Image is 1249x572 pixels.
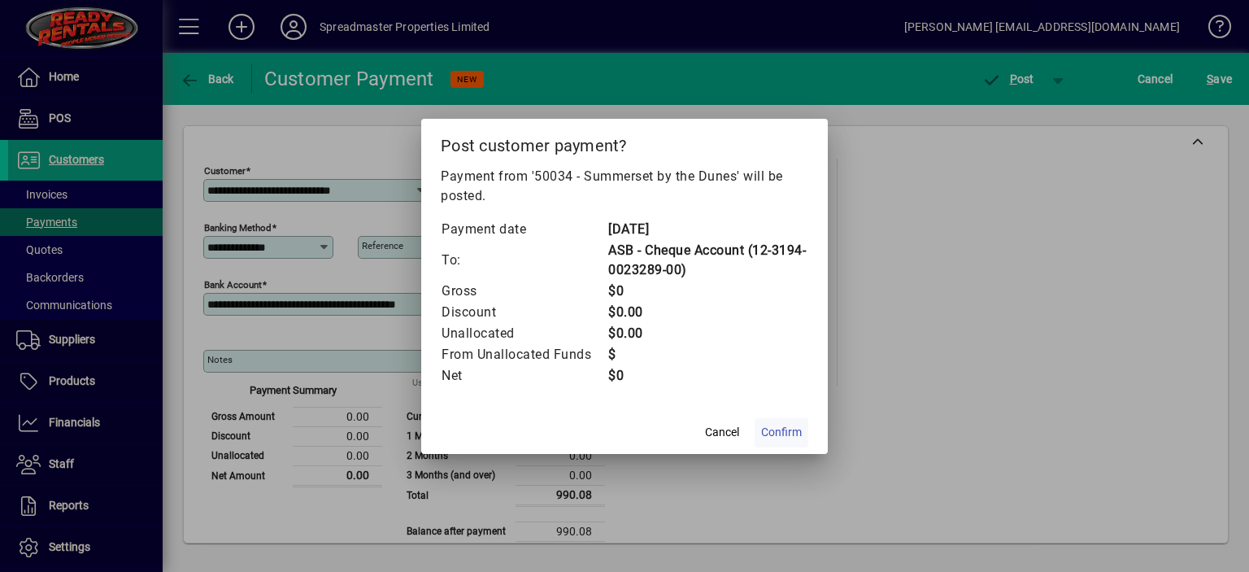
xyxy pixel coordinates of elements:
[761,424,802,441] span: Confirm
[755,418,808,448] button: Confirm
[441,240,607,281] td: To:
[607,219,808,240] td: [DATE]
[441,219,607,240] td: Payment date
[607,281,808,302] td: $0
[705,424,739,441] span: Cancel
[441,281,607,302] td: Gross
[607,240,808,281] td: ASB - Cheque Account (12-3194-0023289-00)
[441,167,808,206] p: Payment from '50034 - Summerset by the Dunes' will be posted.
[607,323,808,344] td: $0.00
[441,365,607,386] td: Net
[607,365,808,386] td: $0
[421,119,828,166] h2: Post customer payment?
[441,323,607,344] td: Unallocated
[441,344,607,365] td: From Unallocated Funds
[441,302,607,323] td: Discount
[607,302,808,323] td: $0.00
[607,344,808,365] td: $
[696,418,748,448] button: Cancel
